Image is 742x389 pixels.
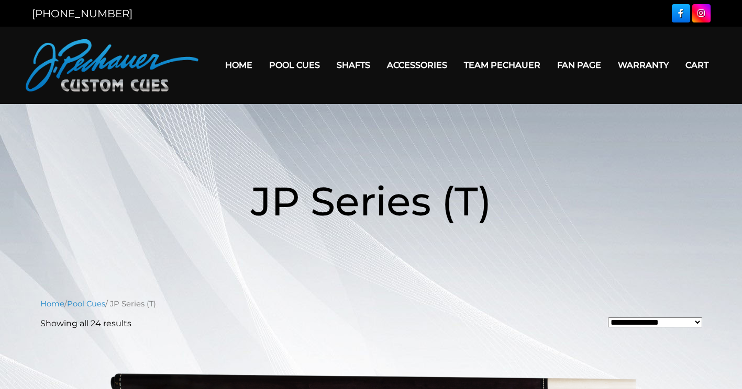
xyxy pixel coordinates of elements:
[26,39,198,91] img: Pechauer Custom Cues
[456,52,549,78] a: Team Pechauer
[40,298,702,310] nav: Breadcrumb
[40,317,131,330] p: Showing all 24 results
[40,299,64,308] a: Home
[379,52,456,78] a: Accessories
[67,299,105,308] a: Pool Cues
[217,52,261,78] a: Home
[328,52,379,78] a: Shafts
[608,317,702,327] select: Shop order
[610,52,677,78] a: Warranty
[261,52,328,78] a: Pool Cues
[549,52,610,78] a: Fan Page
[32,7,132,20] a: [PHONE_NUMBER]
[677,52,717,78] a: Cart
[251,177,492,225] span: JP Series (T)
